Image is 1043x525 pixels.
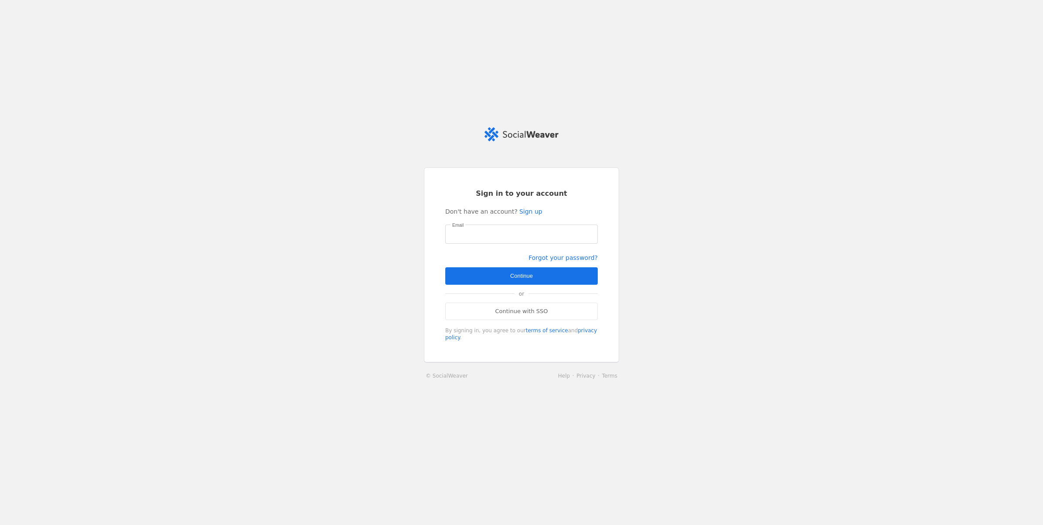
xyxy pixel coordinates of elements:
[526,327,568,334] a: terms of service
[476,189,567,198] span: Sign in to your account
[445,327,598,341] div: By signing in, you agree to our and .
[452,229,591,239] input: Email
[558,373,570,379] a: Help
[519,207,542,216] a: Sign up
[515,285,528,303] span: or
[426,372,468,380] a: © SocialWeaver
[445,303,598,320] a: Continue with SSO
[576,373,595,379] a: Privacy
[570,372,576,380] li: ·
[445,327,597,341] a: privacy policy
[510,272,533,280] span: Continue
[445,207,518,216] span: Don't have an account?
[596,372,602,380] li: ·
[528,254,598,261] a: Forgot your password?
[452,221,464,229] mat-label: Email
[602,373,617,379] a: Terms
[445,267,598,285] button: Continue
